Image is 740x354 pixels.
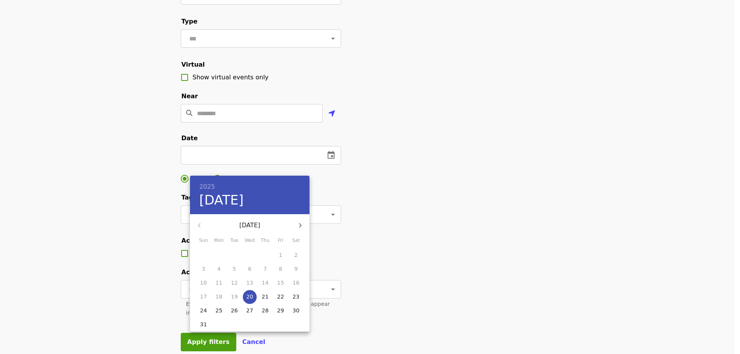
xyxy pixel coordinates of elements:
[209,221,291,230] p: [DATE]
[231,307,238,314] p: 26
[262,307,269,314] p: 28
[258,304,272,318] button: 28
[289,290,303,304] button: 23
[274,237,288,245] span: Fri
[289,304,303,318] button: 30
[212,304,226,318] button: 25
[227,237,241,245] span: Tue
[212,237,226,245] span: Mon
[277,307,284,314] p: 29
[200,320,207,328] p: 31
[243,304,257,318] button: 27
[274,290,288,304] button: 22
[200,307,207,314] p: 24
[246,293,253,300] p: 20
[243,237,257,245] span: Wed
[199,192,244,208] button: [DATE]
[197,318,210,332] button: 31
[274,304,288,318] button: 29
[289,237,303,245] span: Sat
[199,181,215,192] button: 2025
[197,237,210,245] span: Sun
[277,293,284,300] p: 22
[227,304,241,318] button: 26
[258,290,272,304] button: 21
[246,307,253,314] p: 27
[197,304,210,318] button: 24
[293,307,299,314] p: 30
[243,290,257,304] button: 20
[262,293,269,300] p: 21
[258,237,272,245] span: Thu
[215,307,222,314] p: 25
[293,293,299,300] p: 23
